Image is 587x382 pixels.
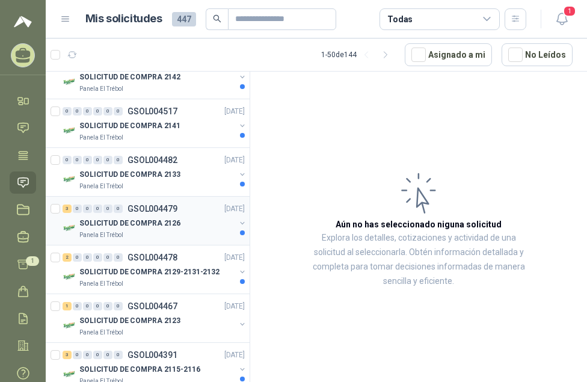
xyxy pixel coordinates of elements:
a: 1 0 0 0 0 0 GSOL004541[DATE] Company LogoSOLICITUD DE COMPRA 2142Panela El Trébol [63,55,247,94]
div: 1 - 50 de 144 [321,45,395,64]
p: [DATE] [224,350,245,361]
div: 0 [114,302,123,310]
div: 0 [93,107,102,116]
a: 0 0 0 0 0 0 GSOL004517[DATE] Company LogoSOLICITUD DE COMPRA 2141Panela El Trébol [63,104,247,143]
div: 0 [114,253,123,262]
div: 0 [83,205,92,213]
img: Company Logo [63,221,77,235]
p: GSOL004478 [128,253,177,262]
a: 1 [10,253,36,276]
p: [DATE] [224,106,245,117]
h1: Mis solicitudes [85,10,162,28]
div: Todas [387,13,413,26]
img: Logo peakr [14,14,32,29]
div: 0 [83,302,92,310]
div: 0 [93,156,102,164]
div: 0 [63,107,72,116]
div: 0 [63,156,72,164]
p: SOLICITUD DE COMPRA 2142 [79,72,180,83]
div: 0 [73,302,82,310]
p: Explora los detalles, cotizaciones y actividad de una solicitud al seleccionarla. Obtén informaci... [310,231,527,289]
div: 0 [114,351,123,359]
div: 0 [114,205,123,213]
span: 1 [563,5,576,17]
h3: Aún no has seleccionado niguna solicitud [336,218,502,231]
div: 0 [73,351,82,359]
div: 0 [83,156,92,164]
div: 0 [93,205,102,213]
a: 3 0 0 0 0 0 GSOL004479[DATE] Company LogoSOLICITUD DE COMPRA 2126Panela El Trébol [63,202,247,240]
div: 0 [103,205,112,213]
div: 0 [103,351,112,359]
img: Company Logo [63,123,77,138]
div: 0 [73,107,82,116]
div: 0 [93,302,102,310]
span: search [213,14,221,23]
button: No Leídos [502,43,573,66]
a: 2 0 0 0 0 0 GSOL004478[DATE] Company LogoSOLICITUD DE COMPRA 2129-2131-2132Panela El Trébol [63,250,247,289]
div: 0 [73,253,82,262]
div: 2 [63,253,72,262]
div: 0 [103,156,112,164]
button: 1 [551,8,573,30]
p: [DATE] [224,301,245,312]
div: 3 [63,351,72,359]
p: Panela El Trébol [79,84,123,94]
div: 0 [103,253,112,262]
div: 0 [114,107,123,116]
img: Company Logo [63,75,77,89]
p: GSOL004482 [128,156,177,164]
p: [DATE] [224,155,245,166]
div: 0 [93,351,102,359]
div: 0 [93,253,102,262]
span: 447 [172,12,196,26]
div: 0 [114,156,123,164]
p: Panela El Trébol [79,182,123,191]
img: Company Logo [63,270,77,284]
p: Panela El Trébol [79,279,123,289]
a: 1 0 0 0 0 0 GSOL004467[DATE] Company LogoSOLICITUD DE COMPRA 2123Panela El Trébol [63,299,247,337]
div: 0 [73,205,82,213]
div: 0 [83,253,92,262]
span: 1 [26,256,39,266]
p: [DATE] [224,203,245,215]
img: Company Logo [63,367,77,381]
img: Company Logo [63,172,77,186]
p: GSOL004391 [128,351,177,359]
p: GSOL004467 [128,302,177,310]
p: Panela El Trébol [79,230,123,240]
a: 0 0 0 0 0 0 GSOL004482[DATE] Company LogoSOLICITUD DE COMPRA 2133Panela El Trébol [63,153,247,191]
p: SOLICITUD DE COMPRA 2115-2116 [79,364,200,375]
div: 0 [83,107,92,116]
div: 0 [73,156,82,164]
img: Company Logo [63,318,77,333]
div: 0 [83,351,92,359]
div: 0 [103,302,112,310]
p: [DATE] [224,252,245,263]
p: GSOL004479 [128,205,177,213]
div: 3 [63,205,72,213]
p: Panela El Trébol [79,133,123,143]
div: 1 [63,302,72,310]
p: Panela El Trébol [79,328,123,337]
div: 0 [103,107,112,116]
p: SOLICITUD DE COMPRA 2129-2131-2132 [79,266,220,278]
p: SOLICITUD DE COMPRA 2126 [79,218,180,229]
p: SOLICITUD DE COMPRA 2123 [79,315,180,327]
p: GSOL004517 [128,107,177,116]
p: SOLICITUD DE COMPRA 2141 [79,120,180,132]
p: SOLICITUD DE COMPRA 2133 [79,169,180,180]
button: Asignado a mi [405,43,492,66]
